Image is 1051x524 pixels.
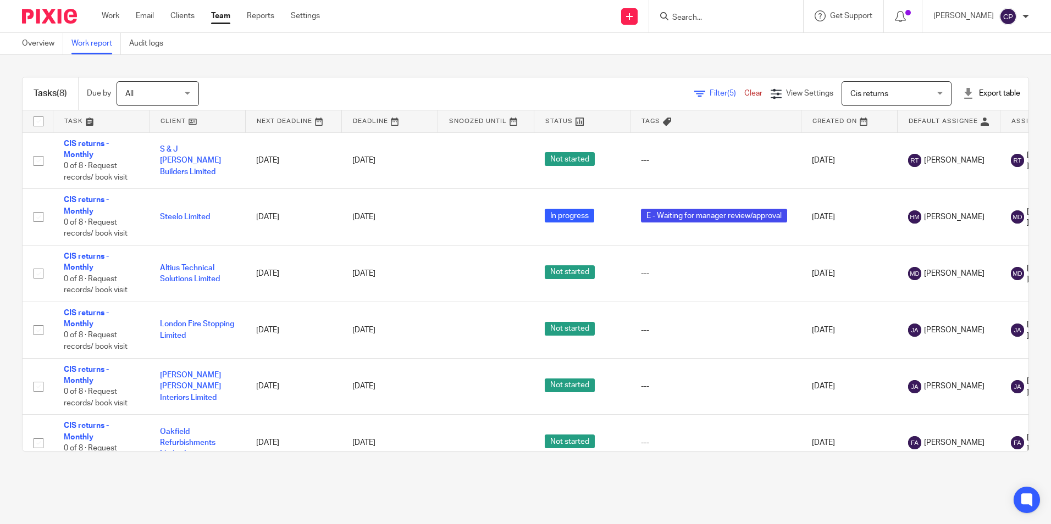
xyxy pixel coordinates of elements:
[786,90,833,97] span: View Settings
[908,324,921,337] img: svg%3E
[160,264,220,283] a: Altius Technical Solutions Limited
[908,154,921,167] img: svg%3E
[352,381,427,392] div: [DATE]
[710,90,744,97] span: Filter
[129,33,172,54] a: Audit logs
[34,88,67,99] h1: Tasks
[352,211,427,222] div: [DATE]
[352,437,427,448] div: [DATE]
[352,155,427,166] div: [DATE]
[245,132,341,189] td: [DATE]
[850,90,888,98] span: Cis returns
[245,358,341,415] td: [DATE]
[727,90,736,97] span: (5)
[1011,380,1024,393] img: svg%3E
[160,371,221,402] a: [PERSON_NAME] [PERSON_NAME] Interiors Limited
[924,155,984,166] span: [PERSON_NAME]
[963,88,1020,99] div: Export table
[641,118,660,124] span: Tags
[64,309,109,328] a: CIS returns - Monthly
[801,302,897,358] td: [DATE]
[87,88,111,99] p: Due by
[245,302,341,358] td: [DATE]
[908,267,921,280] img: svg%3E
[999,8,1017,25] img: svg%3E
[801,358,897,415] td: [DATE]
[160,213,210,221] a: Steelo Limited
[291,10,320,21] a: Settings
[545,434,595,448] span: Not started
[352,268,427,279] div: [DATE]
[545,209,594,222] span: In progress
[545,265,595,279] span: Not started
[641,209,787,222] span: E - Waiting for manager review/approval
[924,437,984,448] span: [PERSON_NAME]
[247,10,274,21] a: Reports
[641,268,790,279] div: ---
[125,90,134,98] span: All
[641,155,790,166] div: ---
[160,428,215,458] a: Oakfield Refurbishments Limited
[64,444,128,464] span: 0 of 8 · Request records/ book visit
[924,325,984,336] span: [PERSON_NAME]
[64,388,128,408] span: 0 of 8 · Request records/ book visit
[211,10,230,21] a: Team
[801,415,897,471] td: [DATE]
[801,246,897,302] td: [DATE]
[1011,210,1024,224] img: svg%3E
[64,140,109,159] a: CIS returns - Monthly
[245,415,341,471] td: [DATE]
[908,380,921,393] img: svg%3E
[245,246,341,302] td: [DATE]
[545,152,595,166] span: Not started
[1011,324,1024,337] img: svg%3E
[352,325,427,336] div: [DATE]
[1011,154,1024,167] img: svg%3E
[908,210,921,224] img: svg%3E
[545,378,595,392] span: Not started
[1011,267,1024,280] img: svg%3E
[924,268,984,279] span: [PERSON_NAME]
[801,189,897,246] td: [DATE]
[641,437,790,448] div: ---
[64,275,128,294] span: 0 of 8 · Request records/ book visit
[136,10,154,21] a: Email
[744,90,762,97] a: Clear
[64,332,128,351] span: 0 of 8 · Request records/ book visit
[933,10,994,21] p: [PERSON_NAME]
[64,422,109,441] a: CIS returns - Monthly
[830,12,872,20] span: Get Support
[22,9,77,24] img: Pixie
[671,13,770,23] input: Search
[64,219,128,238] span: 0 of 8 · Request records/ book visit
[801,132,897,189] td: [DATE]
[57,89,67,98] span: (8)
[245,189,341,246] td: [DATE]
[170,10,195,21] a: Clients
[71,33,121,54] a: Work report
[908,436,921,449] img: svg%3E
[64,196,109,215] a: CIS returns - Monthly
[64,366,109,384] a: CIS returns - Monthly
[64,162,128,181] span: 0 of 8 · Request records/ book visit
[102,10,119,21] a: Work
[64,253,109,271] a: CIS returns - Monthly
[641,325,790,336] div: ---
[22,33,63,54] a: Overview
[924,211,984,222] span: [PERSON_NAME]
[160,146,221,176] a: S & J [PERSON_NAME] Builders Limited
[924,381,984,392] span: [PERSON_NAME]
[545,322,595,336] span: Not started
[1011,436,1024,449] img: svg%3E
[641,381,790,392] div: ---
[160,320,234,339] a: London Fire Stopping Limited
